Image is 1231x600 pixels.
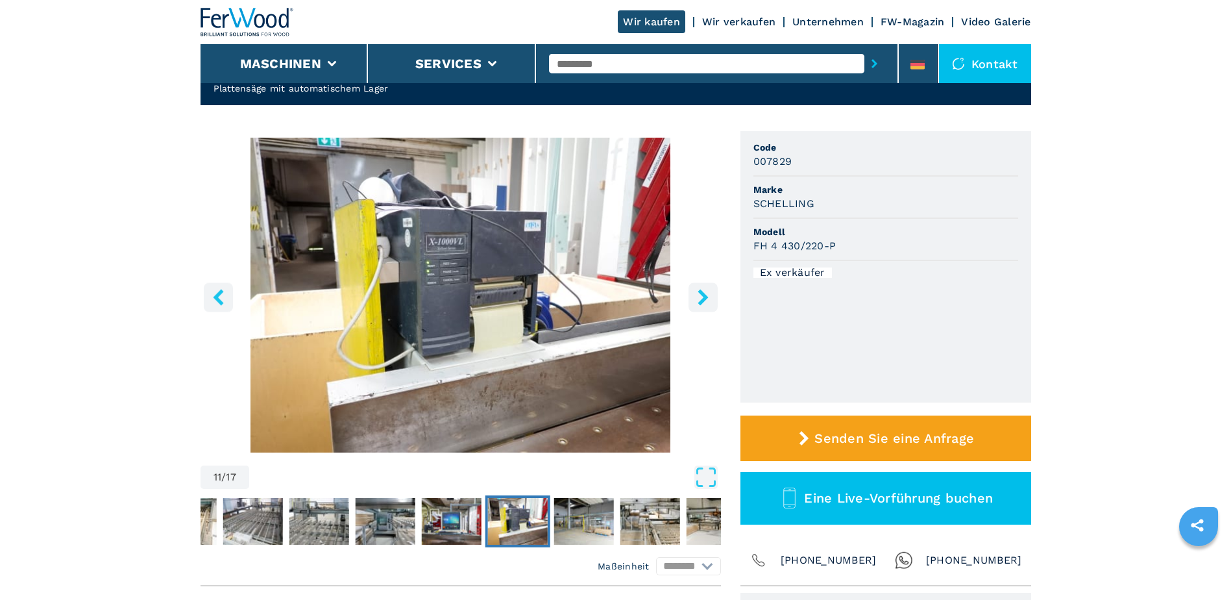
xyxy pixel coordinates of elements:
[753,183,1018,196] span: Marke
[864,49,884,79] button: submit-button
[598,560,650,573] em: Maßeinheit
[702,16,775,28] a: Wir verkaufen
[419,495,483,547] button: Go to Slide 10
[352,495,417,547] button: Go to Slide 9
[487,498,547,545] img: 7548772cd152f971ae105c6aaca64045
[750,551,768,569] img: Phone
[792,16,864,28] a: Unternehmen
[753,141,1018,154] span: Code
[204,282,233,312] button: left-button
[740,416,1031,461] button: Senden Sie eine Anfrage
[415,56,481,71] button: Services
[686,498,746,545] img: 0a7f6428f45e005bf10c07ffd8ca59da
[201,8,294,36] img: Ferwood
[952,57,965,70] img: Kontakt
[814,431,974,446] span: Senden Sie eine Anfrage
[201,138,721,453] div: Go to Slide 11
[618,10,685,33] a: Wir kaufen
[753,154,792,169] h3: 007829
[213,82,464,95] h2: Plattensäge mit automatischem Lager
[286,495,351,547] button: Go to Slide 8
[895,551,913,569] img: Whatsapp
[240,56,321,71] button: Maschinen
[213,472,222,482] span: 11
[753,196,814,211] h3: SCHELLING
[620,498,679,545] img: c2648a8ef10c0e3dd239a6c021066806
[689,282,718,312] button: right-button
[355,498,415,545] img: 9e86e4dca465528aa04879aad0ed1652
[1176,542,1221,590] iframe: Chat
[961,16,1030,28] a: Video Galerie
[804,490,993,506] span: Eine Live-Vorführung buchen
[252,466,718,489] button: Open Fullscreen
[289,498,348,545] img: 2fd30078c224906bf518cb76f8b425e5
[485,495,550,547] button: Go to Slide 11
[223,498,282,545] img: 9edb803d914e15bb5cc784d8da61d69b
[926,551,1022,569] span: [PHONE_NUMBER]
[753,225,1018,238] span: Modell
[683,495,748,547] button: Go to Slide 14
[939,44,1031,83] div: Kontakt
[226,472,236,482] span: 17
[551,495,616,547] button: Go to Slide 12
[1181,509,1213,542] a: sharethis
[740,472,1031,525] button: Eine Live-Vorführung buchen
[881,16,945,28] a: FW-Magazin
[753,268,832,278] div: Ex verkäufer
[421,498,481,545] img: 8effcc1853f6b59a97566e8cb6b541d4
[221,472,226,482] span: /
[201,138,721,453] img: Plattensäge mit automatischem Lager SCHELLING FH 4 430/220-P
[781,551,877,569] span: [PHONE_NUMBER]
[554,498,613,545] img: f1d6dc5c62135261c5e40eb2764d01b4
[753,238,836,253] h3: FH 4 430/220-P
[220,495,285,547] button: Go to Slide 7
[617,495,682,547] button: Go to Slide 13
